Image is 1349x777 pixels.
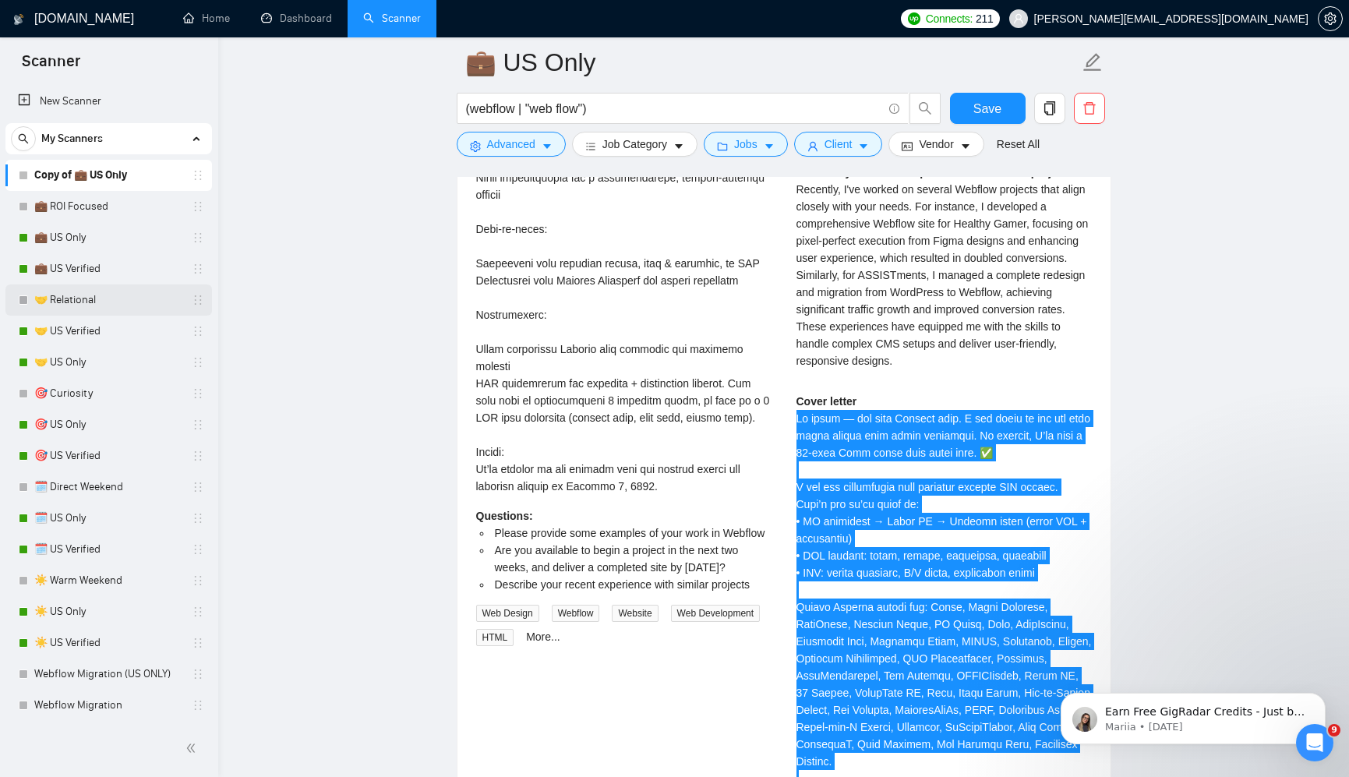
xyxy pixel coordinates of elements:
span: Advanced [487,136,535,153]
button: settingAdvancedcaret-down [457,132,566,157]
span: holder [192,387,204,400]
span: Webflow [552,605,600,622]
a: Copy of 💼 US Only [34,160,182,191]
a: searchScanner [363,12,421,25]
a: 💼 US Verified [34,253,182,284]
span: holder [192,637,204,649]
span: 211 [976,10,993,27]
span: user [807,140,818,152]
a: ☀️ Warm Weekend [34,565,182,596]
span: holder [192,263,204,275]
a: ☀️ US Only [34,596,182,627]
iframe: Intercom live chat [1296,724,1333,761]
button: idcardVendorcaret-down [888,132,983,157]
a: 🗓️ US Only [34,503,182,534]
li: New Scanner [5,86,212,117]
button: search [11,126,36,151]
strong: Cover letter [796,395,857,408]
a: setting [1318,12,1343,25]
span: 9 [1328,724,1340,736]
button: search [909,93,941,124]
span: search [12,133,35,144]
a: 🎯 US Verified [34,440,182,471]
a: Webflow Migration [34,690,182,721]
span: Web Development [671,605,761,622]
span: Client [825,136,853,153]
span: double-left [185,740,201,756]
a: Webflow Migration (US ONLY) [34,659,182,690]
span: bars [585,140,596,152]
span: holder [192,512,204,524]
span: caret-down [542,140,553,152]
strong: Questions: [476,510,533,522]
a: 💼 ROI Focused [34,191,182,222]
span: caret-down [764,140,775,152]
a: 🎯 Curiosity [34,378,182,409]
span: holder [192,606,204,618]
span: Web Design [476,605,539,622]
span: Describe your recent experience with similar projects [495,578,750,591]
span: Job Category [602,136,667,153]
a: More... [526,630,560,643]
span: holder [192,450,204,462]
span: holder [192,419,204,431]
span: Connects: [926,10,973,27]
span: delete [1075,101,1104,115]
a: 🤝 US Verified [34,316,182,347]
p: Message from Mariia, sent 8w ago [68,125,269,140]
button: setting [1318,6,1343,31]
span: holder [192,543,204,556]
span: info-circle [889,104,899,114]
iframe: To enrich screen reader interactions, please activate Accessibility in Grammarly extension settings [1037,595,1349,769]
span: setting [1319,12,1342,25]
span: Vendor [919,136,953,153]
a: dashboardDashboard [261,12,332,25]
a: ☀️ US Verified [34,627,182,659]
span: setting [470,140,481,152]
button: copy [1034,93,1065,124]
button: folderJobscaret-down [704,132,788,157]
span: holder [192,169,204,182]
span: search [910,101,940,115]
button: Save [950,93,1026,124]
span: idcard [902,140,913,152]
input: Scanner name... [465,43,1079,82]
button: userClientcaret-down [794,132,883,157]
span: holder [192,699,204,712]
span: caret-down [673,140,684,152]
a: homeHome [183,12,230,25]
button: delete [1074,93,1105,124]
a: New Scanner [18,86,200,117]
span: Are you available to begin a project in the next two weeks, and deliver a completed site by [DATE]? [495,544,739,574]
span: holder [192,356,204,369]
button: barsJob Categorycaret-down [572,132,697,157]
span: Please provide some examples of your work in Webflow [495,527,765,539]
a: 🤝 US Only [34,347,182,378]
span: caret-down [960,140,971,152]
img: Profile image for Mariia [35,112,60,137]
span: holder [192,231,204,244]
span: copy [1035,101,1065,115]
span: holder [192,574,204,587]
span: holder [192,481,204,493]
a: 🗓️ US Verified [34,534,182,565]
a: 🤝 Relational [34,284,182,316]
a: Reset All [997,136,1040,153]
img: upwork-logo.png [908,12,920,25]
span: My Scanners [41,123,103,154]
a: 🎯 US Only [34,409,182,440]
span: holder [192,668,204,680]
span: caret-down [858,140,869,152]
span: holder [192,200,204,213]
span: Website [612,605,658,622]
a: 🗓️ Direct Weekend [34,471,182,503]
span: edit [1082,52,1103,72]
span: Earn Free GigRadar Credits - Just by Sharing Your Story! 💬 Want more credits for sending proposal... [68,111,269,495]
span: Recently, I've worked on several Webflow projects that align closely with your needs. For instanc... [796,183,1089,367]
span: user [1013,13,1024,24]
img: logo [13,7,24,32]
a: 💼 US Only [34,222,182,253]
span: Save [973,99,1001,118]
span: holder [192,294,204,306]
span: Jobs [734,136,757,153]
